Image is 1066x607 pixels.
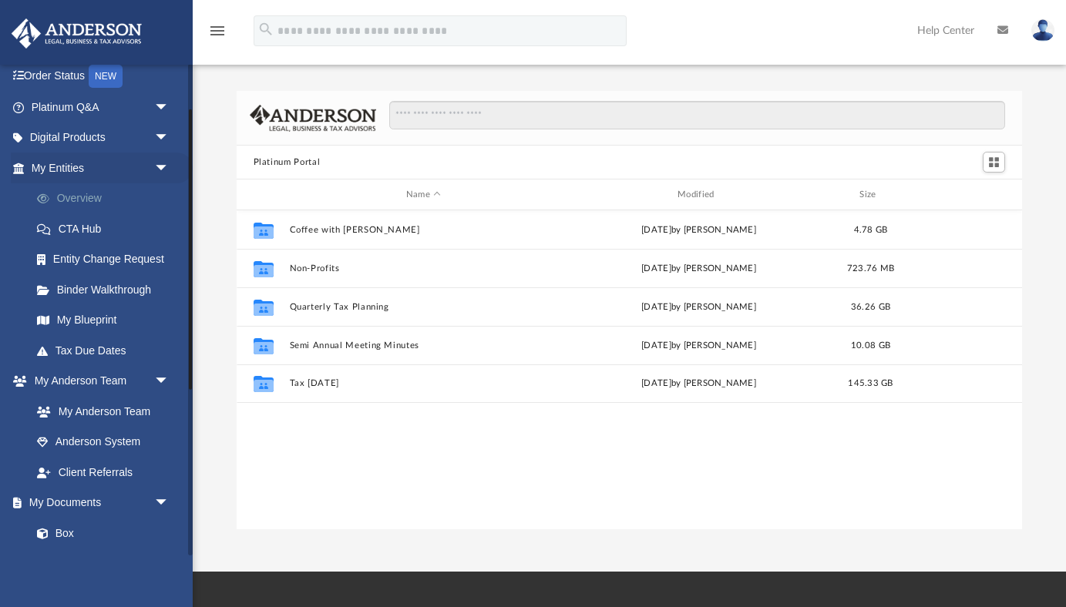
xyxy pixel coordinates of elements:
[22,183,193,214] a: Overview
[22,244,193,275] a: Entity Change Request
[11,92,193,122] a: Platinum Q&Aarrow_drop_down
[289,263,557,273] button: Non-Profits
[22,548,185,579] a: Meeting Minutes
[257,21,274,38] i: search
[839,188,901,202] div: Size
[22,213,193,244] a: CTA Hub
[243,188,281,202] div: id
[983,152,1006,173] button: Switch to Grid View
[289,340,557,350] button: Semi Annual Meeting Minutes
[289,302,557,312] button: Quarterly Tax Planning
[154,488,185,519] span: arrow_drop_down
[1031,19,1054,42] img: User Pic
[851,303,890,311] span: 36.26 GB
[22,518,177,548] a: Box
[564,188,833,202] div: Modified
[564,262,832,276] div: [DATE] by [PERSON_NAME]
[22,335,193,366] a: Tax Due Dates
[11,366,185,397] a: My Anderson Teamarrow_drop_down
[289,378,557,388] button: Tax [DATE]
[846,264,893,273] span: 723.76 MB
[22,427,185,458] a: Anderson System
[288,188,557,202] div: Name
[564,339,832,353] div: [DATE] by [PERSON_NAME]
[564,223,832,237] div: [DATE] by [PERSON_NAME]
[11,61,193,92] a: Order StatusNEW
[22,305,185,336] a: My Blueprint
[237,210,1023,530] div: grid
[11,153,193,183] a: My Entitiesarrow_drop_down
[11,122,193,153] a: Digital Productsarrow_drop_down
[564,377,832,391] div: [DATE] by [PERSON_NAME]
[853,226,887,234] span: 4.78 GB
[848,379,893,387] span: 145.33 GB
[154,122,185,154] span: arrow_drop_down
[564,300,832,314] div: [DATE] by [PERSON_NAME]
[154,153,185,184] span: arrow_drop_down
[289,225,557,235] button: Coffee with [PERSON_NAME]
[22,274,193,305] a: Binder Walkthrough
[208,22,227,40] i: menu
[154,92,185,123] span: arrow_drop_down
[154,366,185,397] span: arrow_drop_down
[22,457,185,488] a: Client Referrals
[89,65,123,88] div: NEW
[208,29,227,40] a: menu
[908,188,1016,202] div: id
[389,101,1005,130] input: Search files and folders
[22,396,177,427] a: My Anderson Team
[254,156,321,169] button: Platinum Portal
[7,18,146,49] img: Anderson Advisors Platinum Portal
[11,488,185,518] a: My Documentsarrow_drop_down
[851,341,890,350] span: 10.08 GB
